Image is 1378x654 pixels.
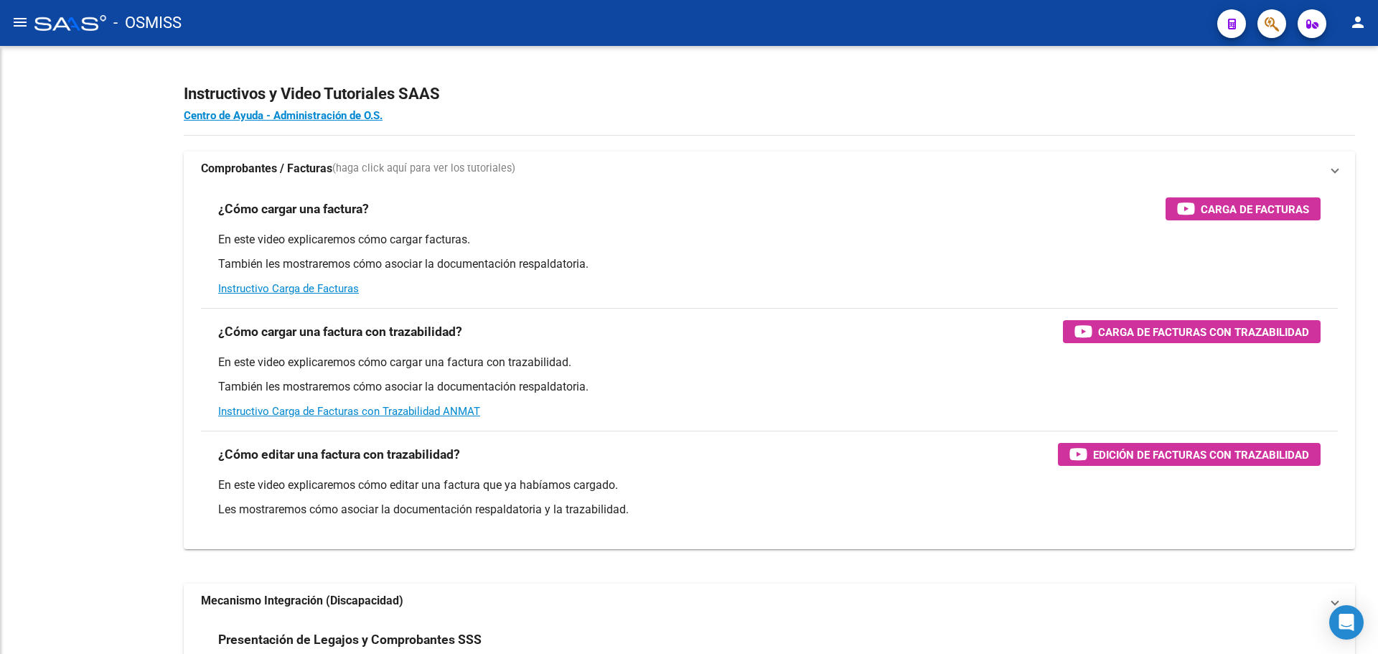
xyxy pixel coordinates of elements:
[184,109,383,122] a: Centro de Ayuda - Administración de O.S.
[201,593,403,609] strong: Mecanismo Integración (Discapacidad)
[1349,14,1367,31] mat-icon: person
[184,151,1355,186] mat-expansion-panel-header: Comprobantes / Facturas(haga click aquí para ver los tutoriales)
[218,405,480,418] a: Instructivo Carga de Facturas con Trazabilidad ANMAT
[218,199,369,219] h3: ¿Cómo cargar una factura?
[218,630,482,650] h3: Presentación de Legajos y Comprobantes SSS
[1201,200,1309,218] span: Carga de Facturas
[218,477,1321,493] p: En este video explicaremos cómo editar una factura que ya habíamos cargado.
[218,232,1321,248] p: En este video explicaremos cómo cargar facturas.
[1058,443,1321,466] button: Edición de Facturas con Trazabilidad
[1098,323,1309,341] span: Carga de Facturas con Trazabilidad
[201,161,332,177] strong: Comprobantes / Facturas
[184,80,1355,108] h2: Instructivos y Video Tutoriales SAAS
[1093,446,1309,464] span: Edición de Facturas con Trazabilidad
[218,379,1321,395] p: También les mostraremos cómo asociar la documentación respaldatoria.
[184,186,1355,549] div: Comprobantes / Facturas(haga click aquí para ver los tutoriales)
[218,282,359,295] a: Instructivo Carga de Facturas
[332,161,515,177] span: (haga click aquí para ver los tutoriales)
[1166,197,1321,220] button: Carga de Facturas
[218,502,1321,518] p: Les mostraremos cómo asociar la documentación respaldatoria y la trazabilidad.
[218,355,1321,370] p: En este video explicaremos cómo cargar una factura con trazabilidad.
[1063,320,1321,343] button: Carga de Facturas con Trazabilidad
[218,322,462,342] h3: ¿Cómo cargar una factura con trazabilidad?
[184,584,1355,618] mat-expansion-panel-header: Mecanismo Integración (Discapacidad)
[218,256,1321,272] p: También les mostraremos cómo asociar la documentación respaldatoria.
[11,14,29,31] mat-icon: menu
[113,7,182,39] span: - OSMISS
[1329,605,1364,640] div: Open Intercom Messenger
[218,444,460,464] h3: ¿Cómo editar una factura con trazabilidad?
